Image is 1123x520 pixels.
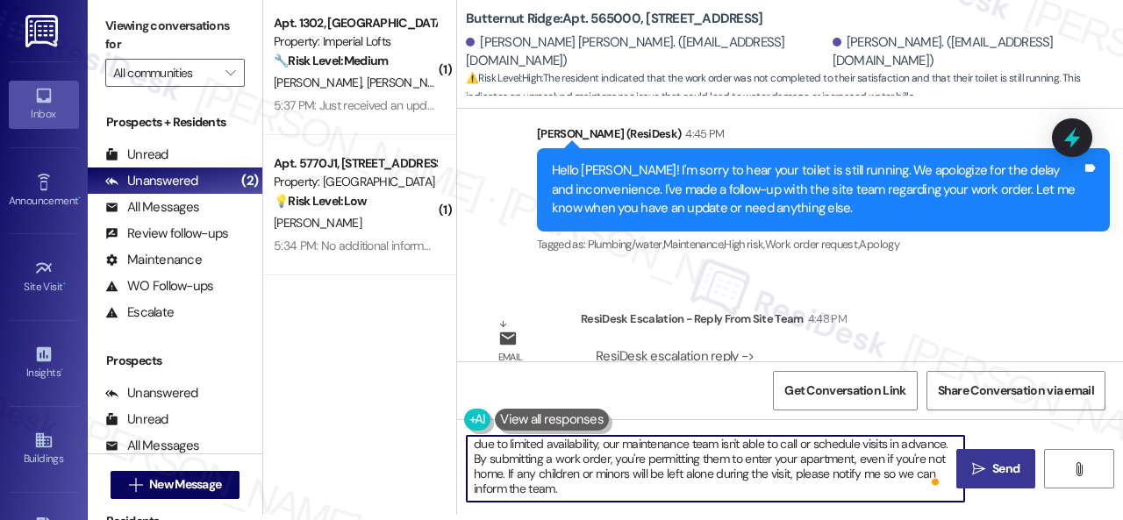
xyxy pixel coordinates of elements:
span: Work order request , [765,237,860,252]
strong: ⚠️ Risk Level: High [466,71,541,85]
strong: 🔧 Risk Level: Medium [274,53,388,68]
span: High risk , [724,237,765,252]
div: Email escalation reply [498,348,567,404]
div: Unread [105,410,168,429]
button: Share Conversation via email [926,371,1105,410]
div: All Messages [105,198,199,217]
div: Review follow-ups [105,224,228,243]
div: Apt. 1302, [GEOGRAPHIC_DATA] [274,14,436,32]
div: 5:34 PM: No additional information that I want to add. [274,238,544,253]
div: Prospects [88,352,262,370]
div: (2) [237,167,262,195]
span: Apology [859,237,898,252]
span: Send [992,459,1019,478]
div: Maintenance [105,251,202,269]
span: : The resident indicated that the work order was not completed to their satisfaction and that the... [466,69,1123,107]
span: [PERSON_NAME] [274,215,361,231]
div: Prospects + Residents [88,113,262,132]
a: Inbox [9,81,79,128]
div: [PERSON_NAME] [PERSON_NAME]. ([EMAIL_ADDRESS][DOMAIN_NAME]) [466,33,828,71]
div: [PERSON_NAME] (ResiDesk) [537,125,1110,149]
div: 5:37 PM: Just received an update from home that washer has been rectified. Thanks [274,97,703,113]
a: Buildings [9,425,79,473]
div: Hello [PERSON_NAME]! I'm sorry to hear your toilet is still running. We apologize for the delay a... [552,161,1082,217]
button: New Message [111,471,240,499]
span: Share Conversation via email [938,381,1094,400]
span: [PERSON_NAME] [274,75,367,90]
textarea: To enrich screen reader interactions, please activate Accessibility in Grammarly extension settings [467,436,964,502]
div: Unanswered [105,172,198,190]
span: New Message [149,475,221,494]
span: Maintenance , [663,237,724,252]
span: • [78,192,81,204]
label: Viewing conversations for [105,12,245,59]
div: All Messages [105,437,199,455]
strong: 💡 Risk Level: Low [274,193,367,209]
button: Get Conversation Link [773,371,917,410]
input: All communities [113,59,217,87]
a: Site Visit • [9,253,79,301]
button: Send [956,449,1035,488]
a: Insights • [9,339,79,387]
div: WO Follow-ups [105,277,213,296]
div: ResiDesk escalation reply -> Please just enter in a new work order and we will return [DATE] or [... [596,347,1020,421]
img: ResiDesk Logo [25,15,61,47]
div: Unread [105,146,168,164]
div: 4:45 PM [681,125,724,143]
span: • [61,364,63,376]
div: Property: Imperial Lofts [274,32,436,51]
div: Escalate [105,303,174,322]
div: Tagged as: [537,232,1110,257]
i:  [972,462,985,476]
span: Plumbing/water , [588,237,663,252]
div: [PERSON_NAME]. ([EMAIL_ADDRESS][DOMAIN_NAME]) [833,33,1110,71]
span: • [63,278,66,290]
div: Apt. 5770J1, [STREET_ADDRESS] [274,154,436,173]
i:  [129,478,142,492]
div: 4:48 PM [804,310,847,328]
span: Get Conversation Link [784,381,905,400]
i:  [1072,462,1085,476]
div: Unanswered [105,384,198,402]
div: Property: [GEOGRAPHIC_DATA] [274,173,436,191]
b: Butternut Ridge: Apt. 565000, [STREET_ADDRESS] [466,10,762,28]
i:  [225,66,235,80]
div: ResiDesk Escalation - Reply From Site Team [581,310,1056,334]
span: [PERSON_NAME] [367,75,454,90]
